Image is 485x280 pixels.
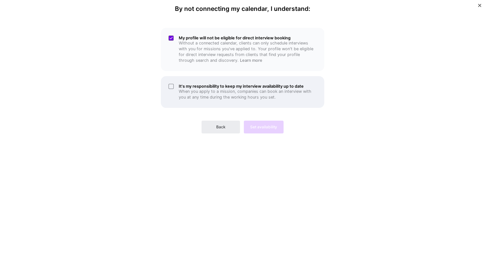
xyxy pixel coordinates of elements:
a: Learn more [240,58,262,63]
p: Without a connected calendar, clients can only schedule interviews with you for missions you've a... [179,40,316,63]
h5: My profile will not be eligible for direct interview booking [179,36,316,40]
button: Back [201,121,240,133]
span: Back [216,124,226,130]
button: Close [478,4,481,11]
h4: By not connecting my calendar, I understand: [175,5,310,12]
p: When you apply to a mission, companies can book an interview with you at any time during the work... [179,89,316,100]
h5: It's my responsibility to keep my interview availability up to date [179,84,316,89]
